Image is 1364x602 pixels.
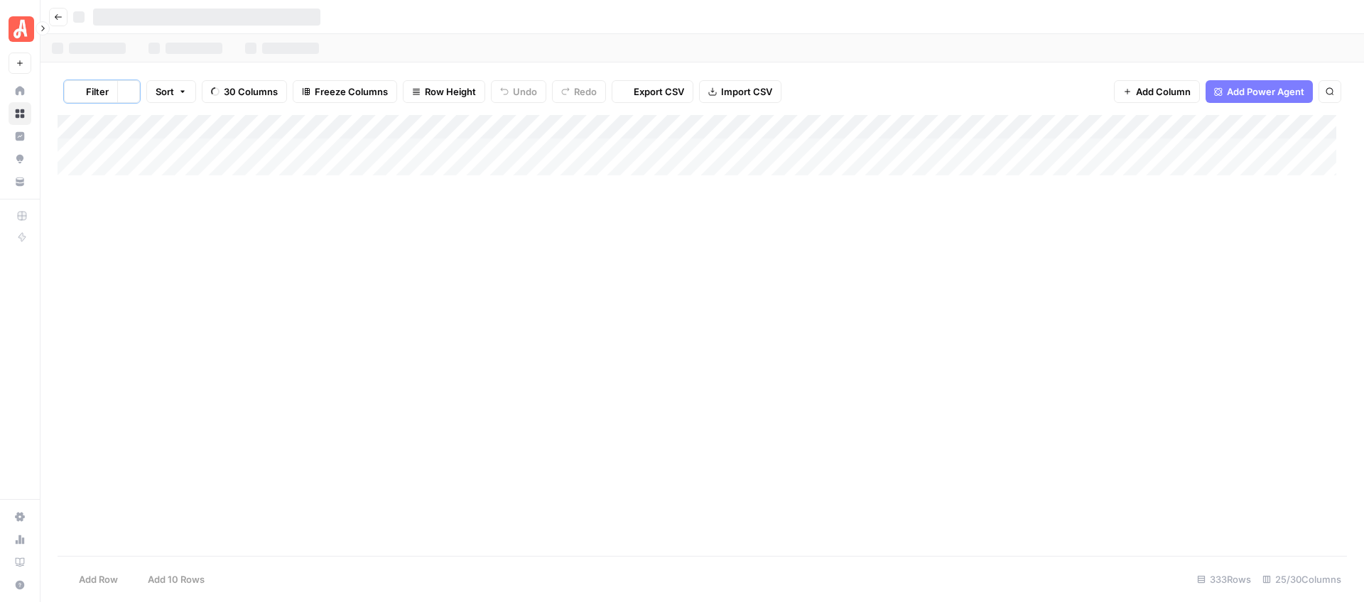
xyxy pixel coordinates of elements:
span: 30 Columns [224,84,278,99]
div: 25/30 Columns [1257,568,1347,591]
a: Learning Hub [9,551,31,574]
span: Undo [513,84,537,99]
button: Add Column [1114,80,1200,103]
span: Sort [156,84,174,99]
button: Add 10 Rows [126,568,213,591]
button: Undo [491,80,546,103]
button: Help + Support [9,574,31,596]
a: Opportunities [9,148,31,170]
div: 333 Rows [1191,568,1257,591]
button: 30 Columns [202,80,287,103]
button: Add Row [58,568,126,591]
button: Import CSV [699,80,781,103]
span: Redo [574,84,597,99]
button: Row Height [403,80,485,103]
a: Your Data [9,170,31,193]
button: Filter [64,80,117,103]
span: Freeze Columns [315,84,388,99]
button: Workspace: Angi [9,11,31,47]
img: Angi Logo [9,16,34,42]
span: Add Column [1136,84,1191,99]
span: Filter [86,84,109,99]
span: Export CSV [634,84,684,99]
button: Sort [146,80,196,103]
span: Import CSV [721,84,772,99]
a: Settings [9,505,31,528]
span: Add Power Agent [1227,84,1304,99]
button: Freeze Columns [293,80,397,103]
button: Redo [552,80,606,103]
a: Browse [9,102,31,125]
span: Row Height [425,84,476,99]
a: Home [9,80,31,102]
span: Add 10 Rows [148,572,205,586]
button: Export CSV [612,80,693,103]
span: Add Row [79,572,118,586]
a: Insights [9,125,31,148]
button: Add Power Agent [1206,80,1313,103]
a: Usage [9,528,31,551]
